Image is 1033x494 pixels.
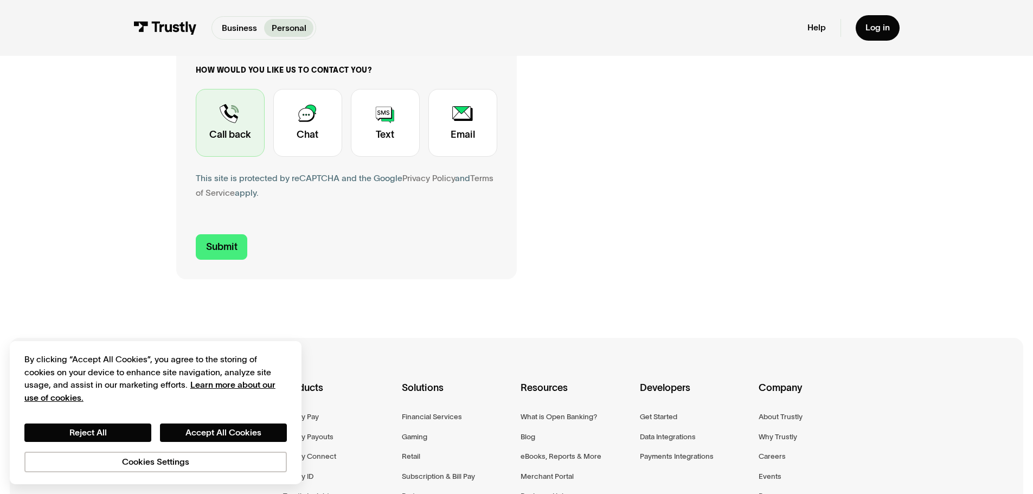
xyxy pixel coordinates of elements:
a: Subscription & Bill Pay [402,470,475,483]
button: Accept All Cookies [160,424,287,442]
a: Data Integrations [640,431,696,443]
a: Merchant Portal [521,470,574,483]
a: Privacy Policy [402,174,455,183]
a: What is Open Banking? [521,410,597,423]
label: How would you like us to contact you? [196,66,497,75]
div: Log in [865,22,890,33]
div: Resources [521,380,631,410]
a: About Trustly [759,410,803,423]
a: Trustly Connect [283,450,336,463]
div: Company [759,380,869,410]
a: Business [214,19,264,37]
a: Retail [402,450,420,463]
div: Developers [640,380,750,410]
p: Business [222,22,257,35]
a: Blog [521,431,535,443]
a: Get Started [640,410,677,423]
a: Payments Integrations [640,450,714,463]
button: Reject All [24,424,151,442]
a: Personal [264,19,313,37]
div: Privacy [24,353,287,472]
a: Terms of Service [196,174,493,197]
a: Help [807,22,826,33]
p: Personal [272,22,306,35]
div: By clicking “Accept All Cookies”, you agree to the storing of cookies on your device to enhance s... [24,353,287,404]
input: Submit [196,234,248,260]
a: Why Trustly [759,431,797,443]
a: Financial Services [402,410,462,423]
button: Cookies Settings [24,452,287,472]
img: Trustly Logo [133,21,197,35]
a: Gaming [402,431,427,443]
a: Log in [856,15,900,41]
div: Products [283,380,393,410]
div: This site is protected by reCAPTCHA and the Google and apply. [196,171,497,201]
a: Events [759,470,781,483]
div: Solutions [402,380,512,410]
a: eBooks, Reports & More [521,450,601,463]
a: Trustly Payouts [283,431,333,443]
a: Careers [759,450,786,463]
div: Cookie banner [10,341,301,484]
